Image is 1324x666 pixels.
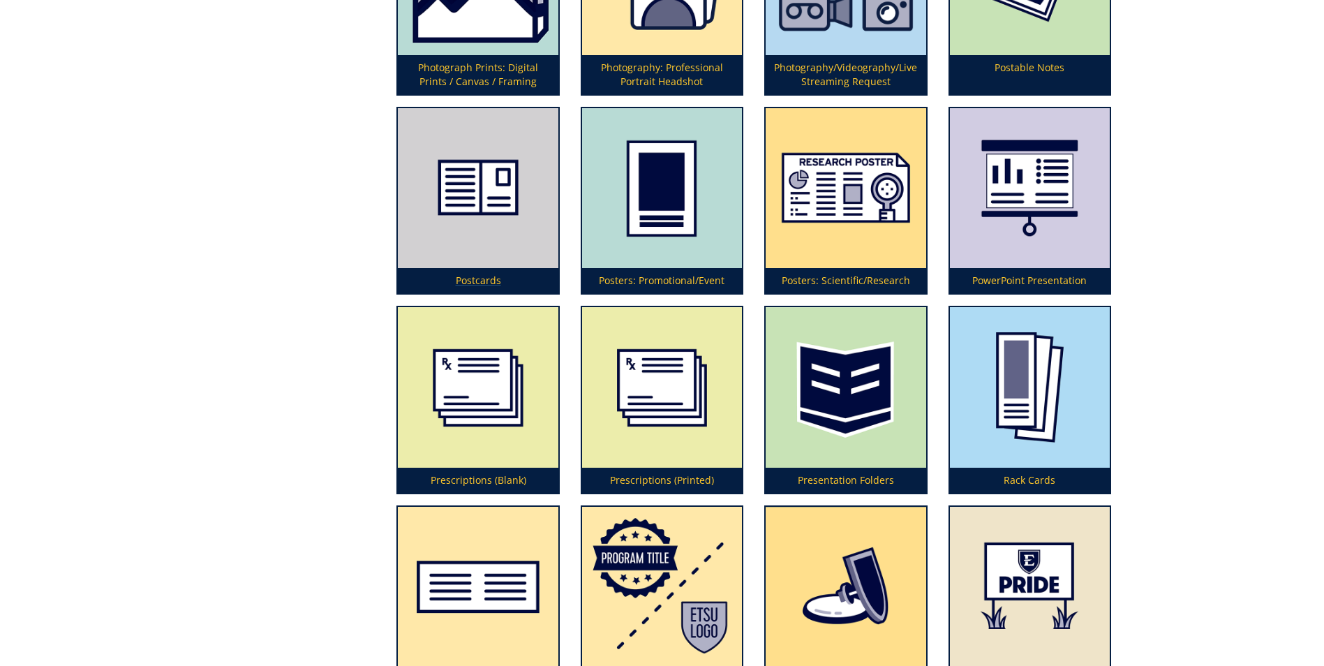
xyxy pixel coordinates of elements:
[582,108,742,293] a: Posters: Promotional/Event
[582,307,742,492] a: Prescriptions (Printed)
[950,108,1110,268] img: powerpoint-presentation-5949298d3aa018.35992224.png
[398,55,558,94] p: Photograph Prints: Digital Prints / Canvas / Framing
[950,307,1110,492] a: Rack Cards
[398,307,558,492] a: Prescriptions (Blank)
[950,268,1110,293] p: PowerPoint Presentation
[582,307,742,467] img: prescription-pads-594929dacd5317.41259872.png
[582,268,742,293] p: Posters: Promotional/Event
[950,108,1110,293] a: PowerPoint Presentation
[766,55,925,94] p: Photography/Videography/Live Streaming Request
[950,468,1110,493] p: Rack Cards
[766,268,925,293] p: Posters: Scientific/Research
[398,307,558,467] img: blank%20prescriptions-655685b7a02444.91910750.png
[766,108,925,293] a: Posters: Scientific/Research
[398,108,558,268] img: postcard-59839371c99131.37464241.png
[398,108,558,293] a: Postcards
[766,468,925,493] p: Presentation Folders
[582,468,742,493] p: Prescriptions (Printed)
[950,55,1110,94] p: Postable Notes
[582,55,742,94] p: Photography: Professional Portrait Headshot
[398,468,558,493] p: Prescriptions (Blank)
[950,307,1110,467] img: rack-cards-59492a653cf634.38175772.png
[766,108,925,268] img: posters-scientific-5aa5927cecefc5.90805739.png
[582,108,742,268] img: poster-promotional-5949293418faa6.02706653.png
[398,268,558,293] p: Postcards
[766,307,925,467] img: folders-5949219d3e5475.27030474.png
[766,307,925,492] a: Presentation Folders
